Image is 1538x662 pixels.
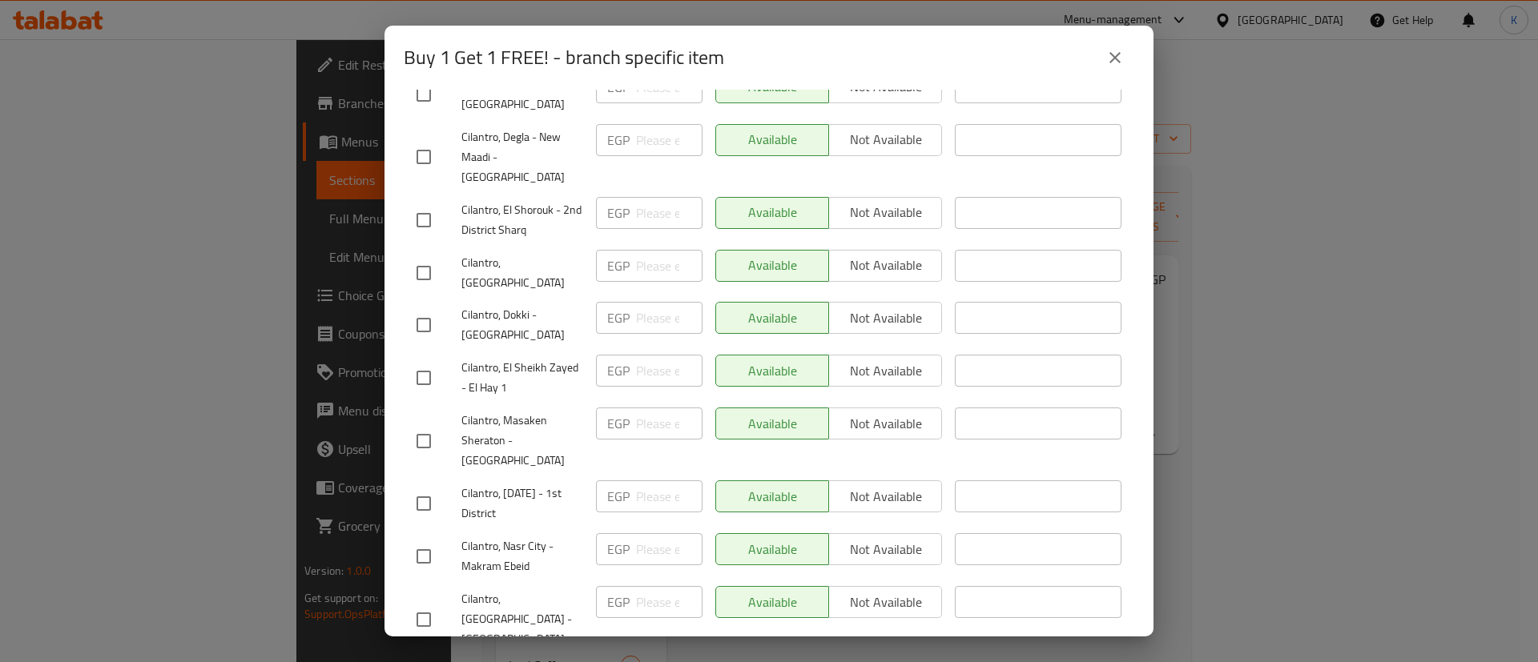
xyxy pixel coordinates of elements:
p: EGP [607,78,630,97]
input: Please enter price [636,407,703,439]
span: Cilantro, Dokki - [GEOGRAPHIC_DATA] [461,305,583,345]
p: EGP [607,487,630,506]
input: Please enter price [636,533,703,565]
p: EGP [607,592,630,612]
input: Please enter price [636,480,703,512]
p: EGP [607,203,630,223]
input: Please enter price [636,302,703,334]
span: Cilantro, [GEOGRAPHIC_DATA] [461,253,583,293]
span: Cilantro, [GEOGRAPHIC_DATA] - [GEOGRAPHIC_DATA] [461,589,583,649]
p: EGP [607,256,630,275]
span: Cilantro, Masaken Sheraton - [GEOGRAPHIC_DATA] [461,411,583,471]
p: EGP [607,540,630,559]
h2: Buy 1 Get 1 FREE! - branch specific item [404,45,724,70]
span: Cilantro, Downtown - [GEOGRAPHIC_DATA] [461,74,583,114]
p: EGP [607,308,630,327]
span: Cilantro, El Shorouk - 2nd District Sharq [461,200,583,240]
span: Cilantro, El Sheikh Zayed - El Hay 1 [461,358,583,398]
input: Please enter price [636,355,703,387]
input: Please enter price [636,586,703,618]
span: Cilantro, Degla - New Maadi - [GEOGRAPHIC_DATA] [461,127,583,187]
span: Cilantro, [DATE] - 1st District [461,483,583,524]
p: EGP [607,361,630,380]
input: Please enter price [636,124,703,156]
input: Please enter price [636,197,703,229]
span: Cilantro, Nasr City - Makram Ebeid [461,536,583,576]
button: close [1096,38,1134,77]
p: EGP [607,130,630,150]
p: EGP [607,414,630,433]
input: Please enter price [636,250,703,282]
